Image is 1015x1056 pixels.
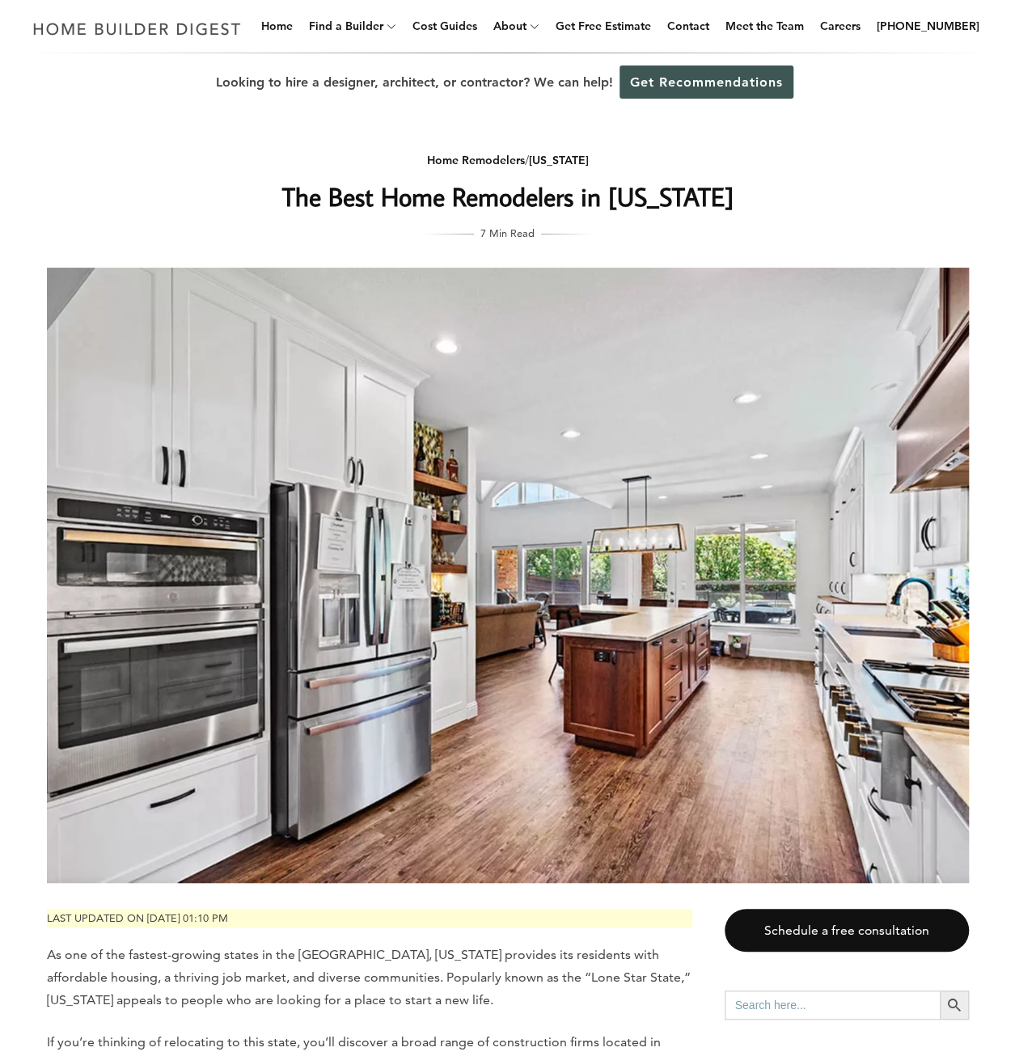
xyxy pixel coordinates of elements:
input: Search here... [725,991,940,1020]
a: Get Recommendations [620,65,793,99]
svg: Search [945,996,963,1014]
p: Last updated on [DATE] 01:10 pm [47,909,692,927]
div: / [185,150,831,171]
h1: The Best Home Remodelers in [US_STATE] [185,177,831,216]
span: As one of the fastest-growing states in the [GEOGRAPHIC_DATA], [US_STATE] provides its residents ... [47,947,691,1007]
a: [US_STATE] [529,153,589,167]
a: Schedule a free consultation [725,909,969,952]
img: Home Builder Digest [26,13,248,44]
span: 7 Min Read [480,224,535,242]
a: Home Remodelers [427,153,525,167]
